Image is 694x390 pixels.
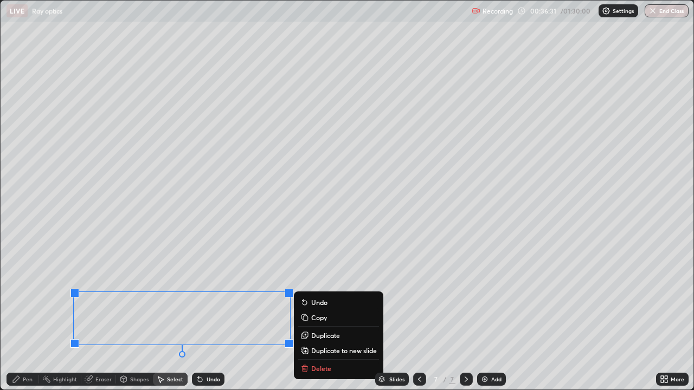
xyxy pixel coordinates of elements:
button: Duplicate to new slide [298,344,379,357]
p: Copy [311,313,327,322]
p: LIVE [10,6,24,15]
p: Delete [311,364,331,373]
div: Slides [389,376,404,382]
div: Undo [207,376,220,382]
div: Shapes [130,376,149,382]
div: 7 [449,374,455,384]
div: More [671,376,684,382]
button: Copy [298,311,379,324]
img: recording.375f2c34.svg [472,6,480,15]
button: End Class [645,4,689,17]
p: Ray optics [32,6,62,15]
p: Settings [613,8,634,14]
div: Highlight [53,376,77,382]
div: / [444,376,447,382]
div: Add [491,376,502,382]
p: Undo [311,298,327,307]
img: end-class-cross [648,6,657,15]
img: class-settings-icons [602,6,611,15]
div: Pen [23,376,33,382]
button: Undo [298,296,379,309]
p: Duplicate [311,331,340,340]
button: Delete [298,362,379,375]
p: Recording [483,7,513,15]
div: 7 [430,376,441,382]
div: Eraser [95,376,112,382]
button: Duplicate [298,329,379,342]
div: Select [167,376,183,382]
p: Duplicate to new slide [311,346,377,355]
img: add-slide-button [480,375,489,383]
